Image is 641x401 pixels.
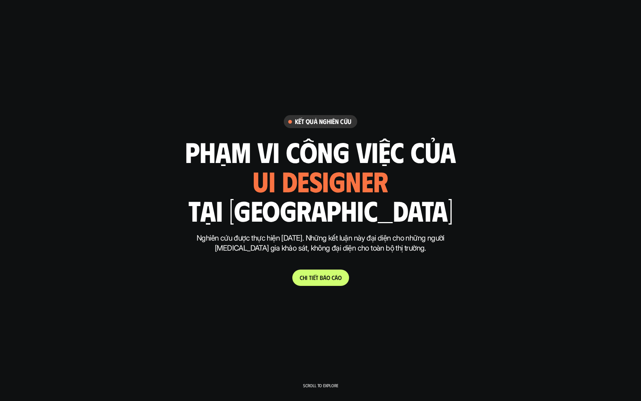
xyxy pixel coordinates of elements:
[309,274,312,281] span: t
[300,274,303,281] span: C
[188,195,453,226] h1: tại [GEOGRAPHIC_DATA]
[332,274,335,281] span: c
[312,274,313,281] span: i
[326,274,330,281] span: o
[323,274,326,281] span: á
[320,274,323,281] span: b
[303,274,306,281] span: h
[292,270,349,286] a: Chitiếtbáocáo
[338,274,342,281] span: o
[306,274,308,281] span: i
[181,233,460,253] p: Nghiên cứu được thực hiện [DATE]. Những kết luận này đại diện cho những người [MEDICAL_DATA] gia ...
[295,117,351,126] h6: Kết quả nghiên cứu
[185,136,456,167] h1: phạm vi công việc của
[313,274,316,281] span: ế
[335,274,338,281] span: á
[316,274,318,281] span: t
[303,383,338,388] p: Scroll to explore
